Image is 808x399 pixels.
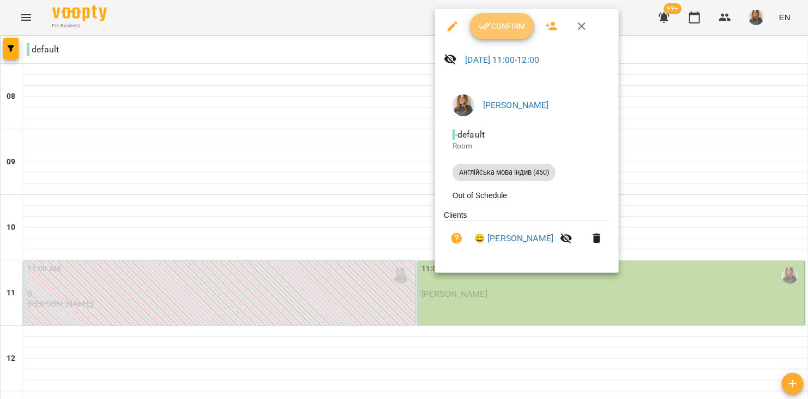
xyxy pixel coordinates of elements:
a: 😀 [PERSON_NAME] [474,232,553,245]
li: Out of Schedule [444,186,610,205]
button: Confirm [470,13,534,39]
button: Unpaid. Bill the attendance? [444,225,470,252]
p: Room [453,141,601,152]
a: [DATE] 11:00-12:00 [466,55,540,65]
a: [PERSON_NAME] [483,100,549,110]
span: - default [453,129,487,140]
span: Confirm [479,20,526,33]
span: Англійська мова індив (450) [453,168,556,177]
ul: Clients [444,210,610,260]
img: 6f40374b6a1accdc2a90a8d7dc3ac7b7.jpg [453,94,474,116]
